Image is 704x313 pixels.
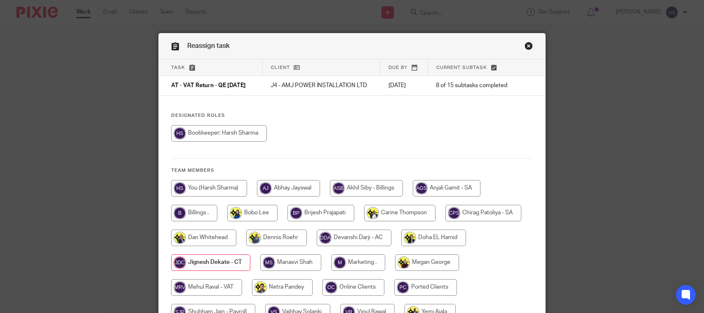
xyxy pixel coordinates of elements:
[428,76,519,96] td: 8 of 15 subtasks completed
[187,43,230,49] span: Reassign task
[388,65,407,70] span: Due by
[171,65,185,70] span: Task
[171,167,533,174] h4: Team members
[436,65,487,70] span: Current subtask
[388,81,420,90] p: [DATE]
[271,65,290,70] span: Client
[525,42,533,53] a: Close this dialog window
[171,83,246,89] span: AT - VAT Return - QE [DATE]
[171,112,533,119] h4: Designated Roles
[271,81,372,90] p: J4 - AMJ POWER INSTALLATION LTD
